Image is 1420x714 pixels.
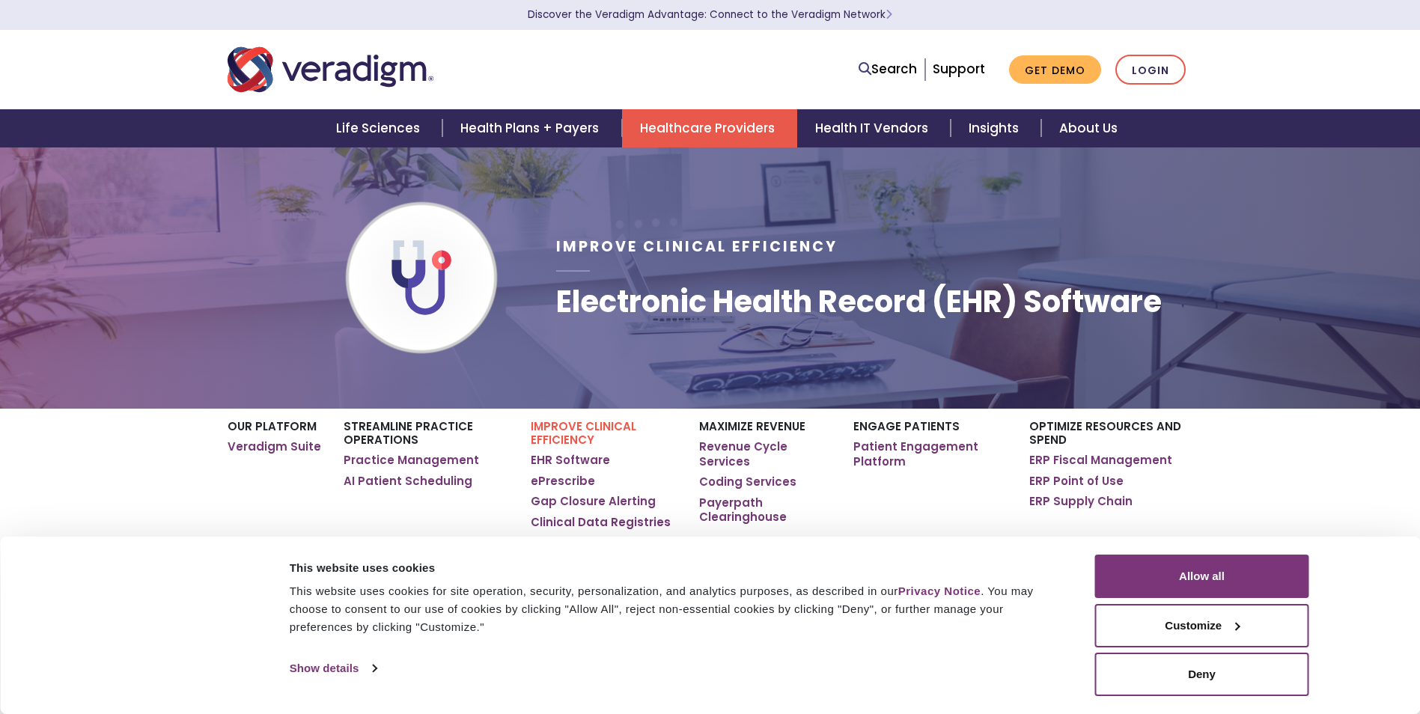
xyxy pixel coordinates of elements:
div: This website uses cookies for site operation, security, personalization, and analytics purposes, ... [290,582,1061,636]
a: Get Demo [1009,55,1101,85]
a: Healthcare Providers [622,109,797,147]
a: ERP Point of Use [1029,474,1124,489]
span: Improve Clinical Efficiency [556,237,838,257]
button: Deny [1095,653,1309,696]
a: Revenue Cycle Services [699,439,830,469]
a: Patient Engagement Platform [853,439,1007,469]
div: This website uses cookies [290,559,1061,577]
span: Learn More [886,7,892,22]
a: Health IT Vendors [797,109,951,147]
a: Practice Management [344,453,479,468]
a: Clinical Data Registries [531,515,671,530]
a: Payerpath Clearinghouse [699,495,830,525]
a: Health Plans + Payers [442,109,621,147]
a: ePrescribe [531,474,595,489]
a: Veradigm Suite [228,439,321,454]
a: ERP Supply Chain [1029,494,1133,509]
a: EHR Software [531,453,610,468]
a: Login [1115,55,1186,85]
a: Search [859,59,917,79]
a: eChart Courier [531,535,619,550]
a: Discover the Veradigm Advantage: Connect to the Veradigm NetworkLearn More [528,7,892,22]
button: Customize [1095,604,1309,647]
a: Support [933,60,985,78]
img: Veradigm logo [228,45,433,94]
a: Gap Closure Alerting [531,494,656,509]
a: Privacy Notice [898,585,981,597]
a: Show details [290,657,377,680]
a: ERP Fiscal Management [1029,453,1172,468]
a: Coding Services [699,475,796,489]
h1: Electronic Health Record (EHR) Software [556,284,1162,320]
a: About Us [1041,109,1136,147]
a: Insights [951,109,1041,147]
a: AI Patient Scheduling [344,474,472,489]
button: Allow all [1095,555,1309,598]
a: Life Sciences [318,109,442,147]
